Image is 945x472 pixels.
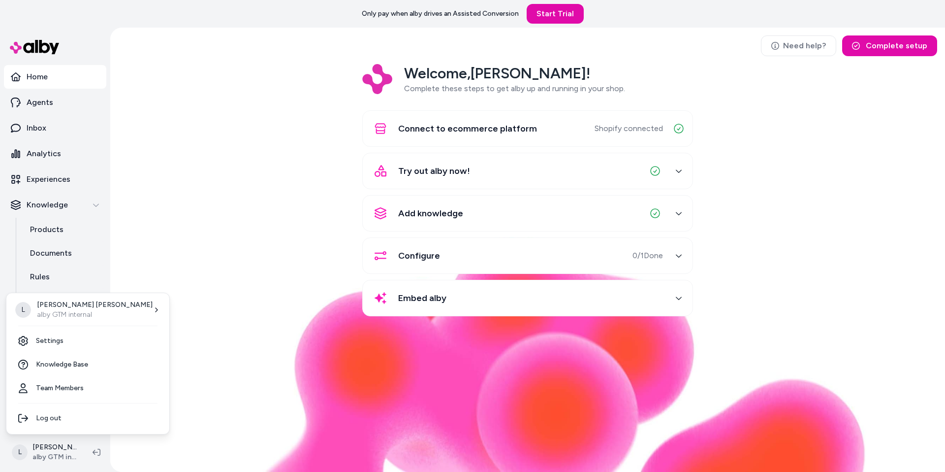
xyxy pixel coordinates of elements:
[10,406,165,430] div: Log out
[15,302,31,318] span: L
[36,360,88,370] span: Knowledge Base
[10,376,165,400] a: Team Members
[37,310,153,320] p: alby GTM internal
[37,300,153,310] p: [PERSON_NAME] [PERSON_NAME]
[10,329,165,353] a: Settings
